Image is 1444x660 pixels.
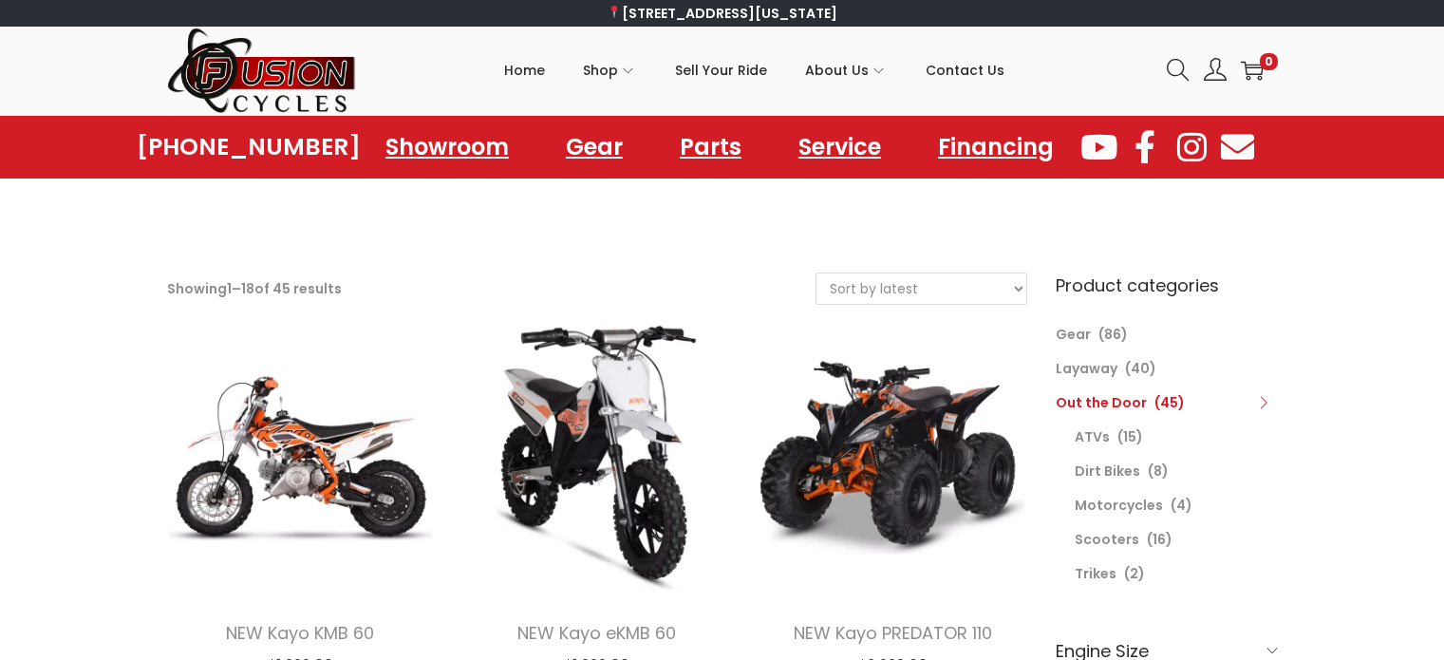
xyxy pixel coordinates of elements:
a: Motorcycles [1075,496,1163,515]
a: Sell Your Ride [675,28,767,113]
span: (86) [1098,325,1128,344]
span: (16) [1147,530,1172,549]
a: 0 [1241,59,1264,82]
nav: Primary navigation [357,28,1153,113]
a: Parts [661,125,760,169]
a: Out the Door [1056,393,1147,412]
a: Layaway [1056,359,1117,378]
span: Sell Your Ride [675,47,767,94]
span: (45) [1154,393,1185,412]
span: Contact Us [926,47,1004,94]
a: Shop [583,28,637,113]
a: About Us [805,28,888,113]
span: 1 [227,279,232,298]
img: 📍 [608,6,621,19]
a: Dirt Bikes [1075,462,1140,481]
a: Financing [919,125,1073,169]
a: [PHONE_NUMBER] [137,134,361,160]
p: Showing – of 45 results [167,275,342,302]
img: Woostify retina logo [167,27,357,115]
a: NEW Kayo KMB 60 [226,621,374,645]
a: Gear [547,125,642,169]
a: NEW Kayo eKMB 60 [517,621,676,645]
span: Shop [583,47,618,94]
a: Contact Us [926,28,1004,113]
a: ATVs [1075,427,1110,446]
span: (40) [1125,359,1156,378]
a: [STREET_ADDRESS][US_STATE] [607,4,837,23]
span: About Us [805,47,869,94]
a: Showroom [366,125,528,169]
a: Trikes [1075,564,1116,583]
a: Gear [1056,325,1091,344]
span: (8) [1148,462,1169,481]
a: Service [779,125,900,169]
span: (4) [1171,496,1192,515]
select: Shop order [816,273,1026,304]
a: Scooters [1075,530,1139,549]
span: Home [504,47,545,94]
span: (2) [1124,564,1145,583]
h6: Product categories [1056,273,1278,298]
nav: Menu [366,125,1073,169]
a: Home [504,28,545,113]
span: 18 [241,279,254,298]
span: (15) [1117,427,1143,446]
a: NEW Kayo PREDATOR 110 [794,621,992,645]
